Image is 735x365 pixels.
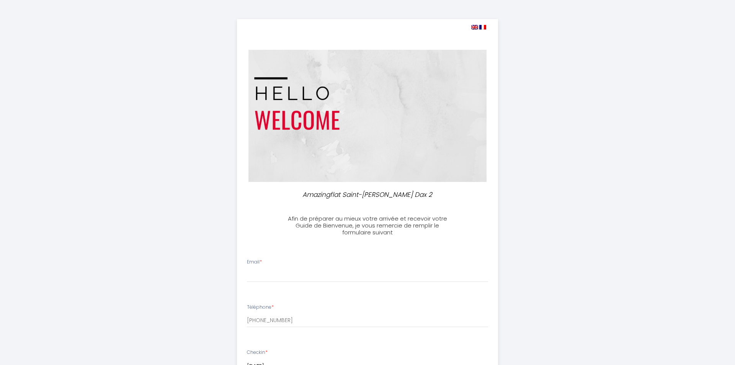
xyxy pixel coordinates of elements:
[286,190,449,200] p: Amazingflat Saint-[PERSON_NAME] Dax 2
[247,259,262,266] label: Email
[247,349,268,356] label: Checkin
[247,304,274,311] label: Téléphone
[282,215,452,236] h3: Afin de préparer au mieux votre arrivée et recevoir votre Guide de Bienvenue, je vous remercie de...
[479,25,486,29] img: fr.png
[471,25,478,29] img: en.png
